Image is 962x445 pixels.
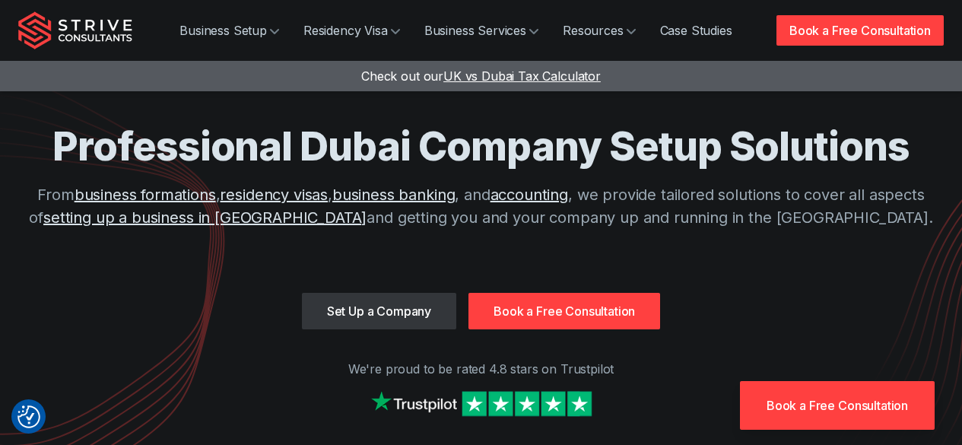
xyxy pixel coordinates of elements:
[302,293,456,329] a: Set Up a Company
[43,208,367,227] a: setting up a business in [GEOGRAPHIC_DATA]
[367,387,595,420] img: Strive on Trustpilot
[491,186,568,204] a: accounting
[18,183,944,229] p: From , , , and , we provide tailored solutions to cover all aspects of and getting you and your c...
[740,381,935,430] a: Book a Free Consultation
[412,15,551,46] a: Business Services
[443,68,601,84] span: UK vs Dubai Tax Calculator
[75,186,216,204] a: business formations
[18,11,132,49] img: Strive Consultants
[332,186,455,204] a: business banking
[17,405,40,428] img: Revisit consent button
[220,186,328,204] a: residency visas
[468,293,660,329] a: Book a Free Consultation
[776,15,944,46] a: Book a Free Consultation
[361,68,601,84] a: Check out ourUK vs Dubai Tax Calculator
[291,15,412,46] a: Residency Visa
[18,122,944,171] h1: Professional Dubai Company Setup Solutions
[648,15,745,46] a: Case Studies
[17,405,40,428] button: Consent Preferences
[18,360,944,378] p: We're proud to be rated 4.8 stars on Trustpilot
[551,15,648,46] a: Resources
[167,15,291,46] a: Business Setup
